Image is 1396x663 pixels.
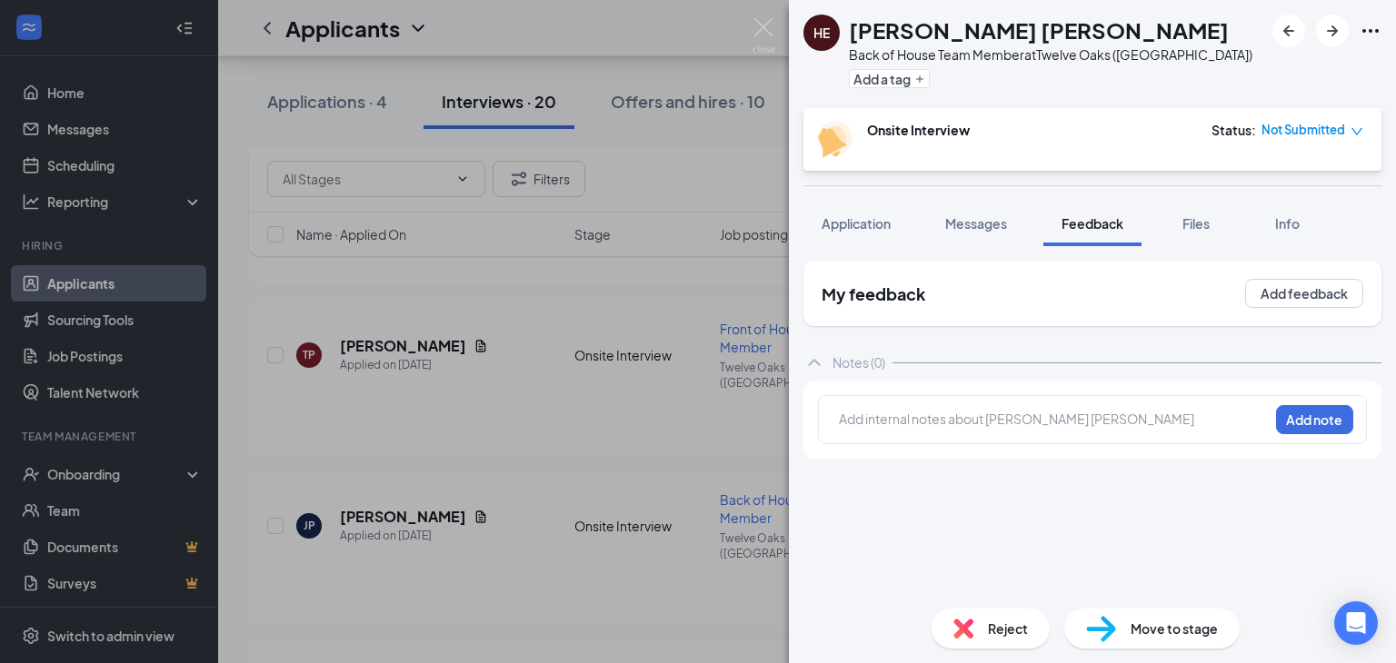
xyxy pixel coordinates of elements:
span: Files [1182,215,1210,232]
svg: ArrowLeftNew [1278,20,1300,42]
b: Onsite Interview [867,122,970,138]
span: down [1351,125,1363,138]
span: Application [822,215,891,232]
span: Not Submitted [1261,121,1345,139]
div: HE [813,24,830,42]
span: Move to stage [1131,618,1218,638]
svg: ChevronUp [803,351,825,373]
div: Back of House Team Member at Twelve Oaks ([GEOGRAPHIC_DATA]) [849,45,1252,64]
div: Status : [1212,121,1256,139]
button: Add feedback [1245,279,1363,308]
button: PlusAdd a tag [849,69,930,88]
h1: [PERSON_NAME] [PERSON_NAME] [849,15,1229,45]
svg: Plus [914,74,925,84]
div: Notes (0) [833,353,885,371]
svg: Ellipses [1360,20,1381,42]
svg: ArrowRight [1321,20,1343,42]
span: Info [1275,215,1300,232]
button: Add note [1276,405,1353,434]
span: Feedback [1062,215,1123,232]
button: ArrowLeftNew [1272,15,1305,47]
span: Messages [945,215,1007,232]
h2: My feedback [822,282,925,305]
span: Reject [988,618,1028,638]
button: ArrowRight [1316,15,1349,47]
div: Open Intercom Messenger [1334,601,1378,645]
